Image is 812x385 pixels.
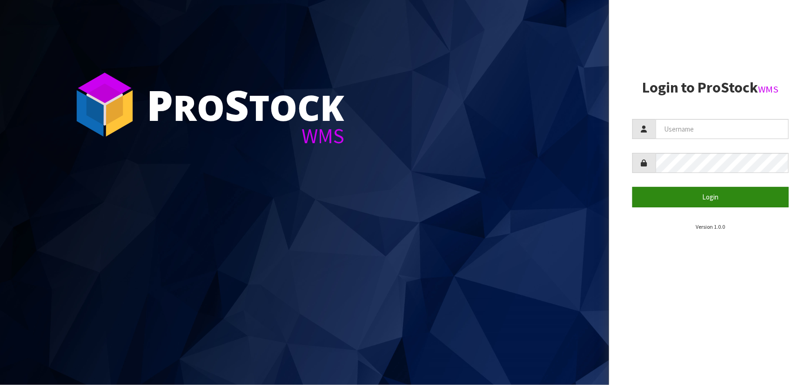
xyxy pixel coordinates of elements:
span: S [225,76,249,133]
span: P [147,76,173,133]
button: Login [632,187,789,207]
div: WMS [147,126,344,146]
small: Version 1.0.0 [696,223,725,230]
input: Username [656,119,789,139]
h2: Login to ProStock [632,80,789,96]
img: ProStock Cube [70,70,140,139]
div: ro tock [147,84,344,126]
small: WMS [758,83,779,95]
